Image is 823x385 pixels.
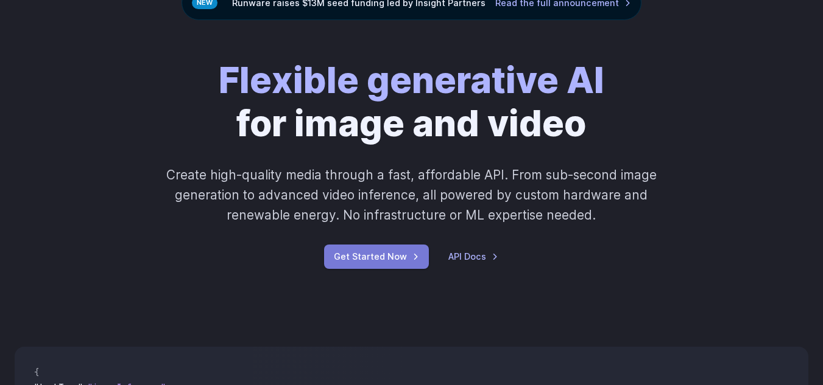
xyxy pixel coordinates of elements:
p: Create high-quality media through a fast, affordable API. From sub-second image generation to adv... [158,165,666,226]
a: Get Started Now [324,245,429,268]
span: { [34,367,39,378]
h1: for image and video [219,59,604,145]
a: API Docs [448,249,498,263]
strong: Flexible generative AI [219,58,604,102]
